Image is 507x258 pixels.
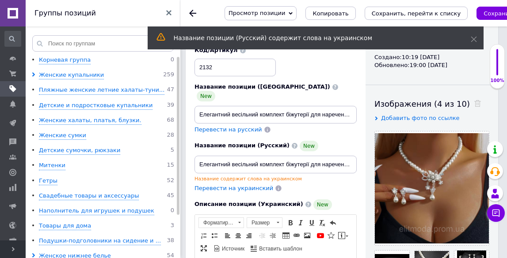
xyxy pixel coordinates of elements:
input: Например, H&M женское платье зеленое 38 размер вечернее макси с блестками [194,156,357,173]
div: 100% [490,78,504,84]
div: Пляжные женские летние халаты-туни... [39,86,164,94]
a: Вставить иконку [326,231,336,240]
div: Женские халаты, платья, блузки. [39,116,141,125]
div: Вернуться назад [189,10,196,17]
div: Товары для дома [39,222,91,230]
span: 45 [167,192,174,200]
div: 100% Качество заполнения [490,44,505,89]
a: Таблица [281,231,291,240]
div: Подушки-подголовники на сидение и ... [39,237,161,245]
span: 259 [163,71,174,79]
a: Размер [247,217,282,228]
span: 38 [167,237,174,245]
div: Наполнитель для игрушек и подушек [39,207,154,215]
div: Изображения (4 из 10) [374,98,489,109]
div: Корневая группа [39,56,91,64]
div: Женские сумки [39,131,86,140]
span: 3 [171,222,174,230]
span: New [300,141,318,151]
span: New [313,199,332,210]
button: Копировать [305,7,355,20]
a: Вставить шаблон [249,243,303,253]
span: 52 [167,177,174,185]
span: Просмотр позиции [229,10,285,16]
span: 28 [167,131,174,140]
a: Источник [212,243,246,253]
a: По центру [233,231,243,240]
a: Отменить (Ctrl+Z) [328,218,338,228]
span: Форматирование [199,218,235,228]
span: 0 [171,207,174,215]
div: Детские сумочки, рюкзаки [39,146,120,155]
div: Женские купальники [39,71,104,79]
span: 47 [167,86,174,94]
button: Сохранить, перейти к списку [365,7,468,20]
div: Название содержит слова на украинском [194,176,357,182]
a: Вставить / удалить маркированный список [210,231,219,240]
span: Копировать [313,10,348,17]
a: По правому краю [244,231,254,240]
div: Гетры [39,177,57,185]
div: Обновлено: 19:00 [DATE] [374,61,489,69]
span: Перевести на русский [194,126,262,133]
span: Название позиции (Русский) [194,142,290,149]
a: Вставить сообщение [337,231,350,240]
a: Уменьшить отступ [257,231,267,240]
a: Вставить/Редактировать ссылку (Ctrl+L) [292,231,301,240]
div: Создано: 10:19 [DATE] [374,53,489,61]
span: 39 [167,101,174,110]
input: Например, H&M женское платье зеленое 38 размер вечернее макси с блестками [194,106,357,123]
span: Название позиции ([GEOGRAPHIC_DATA]) [194,83,330,90]
span: Добавить фото по ссылке [381,115,460,121]
a: Увеличить отступ [268,231,278,240]
span: 0 [171,56,174,64]
i: Сохранить, перейти к списку [372,10,461,17]
a: Подчеркнутый (Ctrl+U) [307,218,316,228]
span: 15 [167,161,174,170]
span: Источник [221,245,244,253]
a: Курсив (Ctrl+I) [296,218,306,228]
span: 5 [171,146,174,155]
span: Вставить шаблон [258,245,302,253]
span: Код/Артикул [194,47,238,53]
div: Свадебные товары и аксессуары [39,192,139,200]
button: Чат с покупателем [487,204,505,222]
span: Описание позиции (Украинский) [194,201,303,207]
div: Название позиции (Русский) содержит слова на украинском [174,34,449,42]
a: Полужирный (Ctrl+B) [286,218,295,228]
a: Добавить видео с YouTube [316,231,325,240]
div: Детские и подростковые купальники [39,101,152,110]
a: Развернуть [199,243,209,253]
a: Изображение [302,231,312,240]
span: Размер [247,218,274,228]
input: Поиск по группам [32,35,174,52]
span: Перевести на украинский [194,185,273,191]
div: Митенки [39,161,65,170]
a: Форматирование [198,217,244,228]
a: По левому краю [223,231,233,240]
span: New [197,91,215,101]
span: 68 [167,116,174,125]
a: Убрать форматирование [317,218,327,228]
a: Вставить / удалить нумерованный список [199,231,209,240]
